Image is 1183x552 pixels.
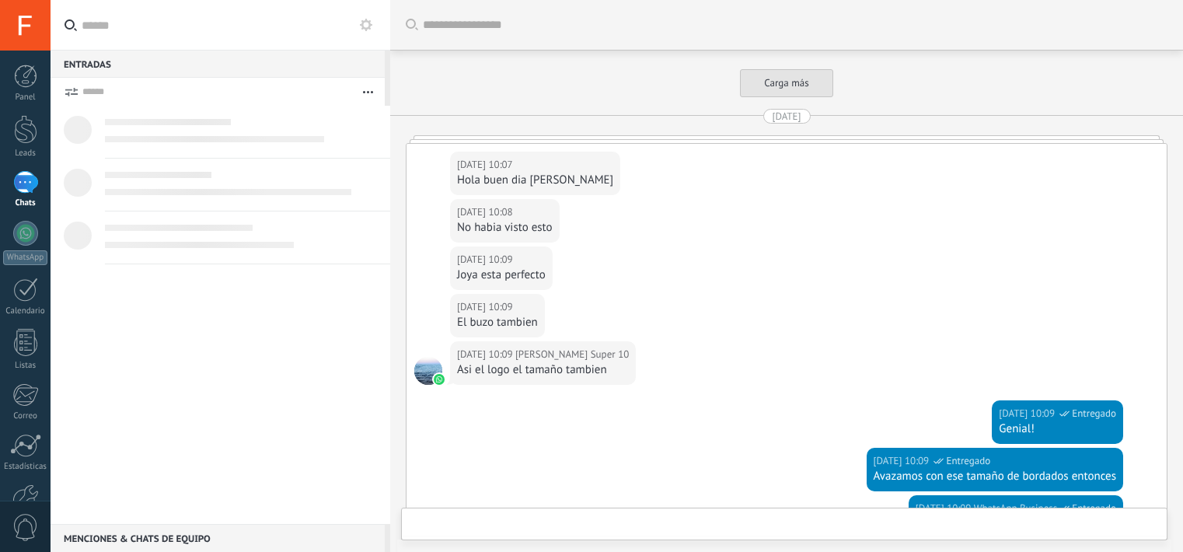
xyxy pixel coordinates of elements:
[3,148,48,159] div: Leads
[916,501,974,516] div: [DATE] 10:09
[3,250,47,265] div: WhatsApp
[874,453,932,469] div: [DATE] 10:09
[457,220,553,236] div: No habia visto esto
[457,204,515,220] div: [DATE] 10:08
[974,501,1058,516] span: WhatsApp Business
[999,421,1116,437] div: Genial!
[773,109,801,124] div: [DATE]
[457,347,515,362] div: [DATE] 10:09
[3,306,48,316] div: Calendario
[1072,406,1116,421] span: Entregado
[874,469,1116,484] div: Avazamos con ese tamaño de bordados entonces
[457,252,515,267] div: [DATE] 10:09
[3,93,48,103] div: Panel
[946,453,990,469] span: Entregado
[457,362,629,378] div: Asi el logo el tamaño tambien
[999,406,1057,421] div: [DATE] 10:09
[457,299,515,315] div: [DATE] 10:09
[1072,501,1116,516] span: Entregado
[3,411,48,421] div: Correo
[457,315,538,330] div: El buzo tambien
[3,462,48,472] div: Estadísticas
[414,357,442,385] span: Gonzalo Super 10
[3,198,48,208] div: Chats
[434,374,445,385] img: waba.svg
[3,361,48,371] div: Listas
[457,267,546,283] div: Joya esta perfecto
[457,157,515,173] div: [DATE] 10:07
[764,76,808,89] span: Carga más
[515,347,629,362] span: Gonzalo Super 10
[457,173,613,188] div: Hola buen dia [PERSON_NAME]
[51,50,385,78] div: Entradas
[51,524,385,552] div: Menciones & Chats de equipo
